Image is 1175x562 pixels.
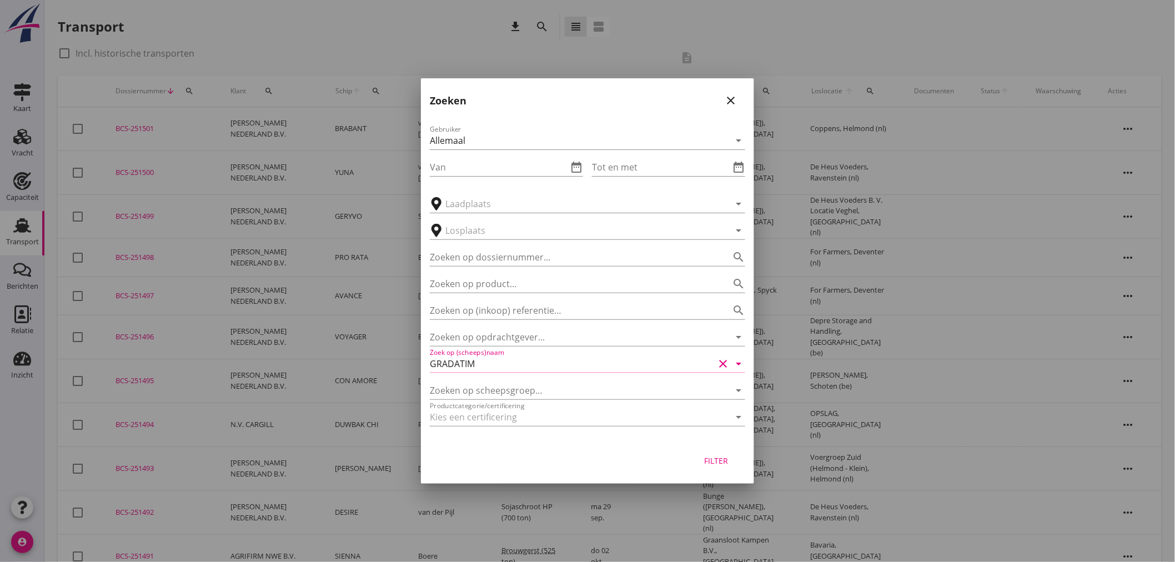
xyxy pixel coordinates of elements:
[430,158,568,176] input: Van
[430,328,714,346] input: Zoeken op opdrachtgever...
[430,302,714,319] input: Zoeken op (inkoop) referentie…
[732,197,745,210] i: arrow_drop_down
[732,250,745,264] i: search
[732,357,745,370] i: arrow_drop_down
[732,134,745,147] i: arrow_drop_down
[592,158,730,176] input: Tot en met
[732,410,745,424] i: arrow_drop_down
[430,136,465,145] div: Allemaal
[570,160,583,174] i: date_range
[732,384,745,397] i: arrow_drop_down
[430,93,466,108] h2: Zoeken
[701,455,732,466] div: Filter
[430,248,714,266] input: Zoeken op dossiernummer...
[732,160,745,174] i: date_range
[732,304,745,317] i: search
[716,357,730,370] i: clear
[445,222,714,239] input: Losplaats
[430,275,714,293] input: Zoeken op product...
[692,450,741,470] button: Filter
[732,330,745,344] i: arrow_drop_down
[732,224,745,237] i: arrow_drop_down
[430,355,714,373] input: Zoek op (scheeps)naam
[724,94,737,107] i: close
[732,277,745,290] i: search
[445,195,714,213] input: Laadplaats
